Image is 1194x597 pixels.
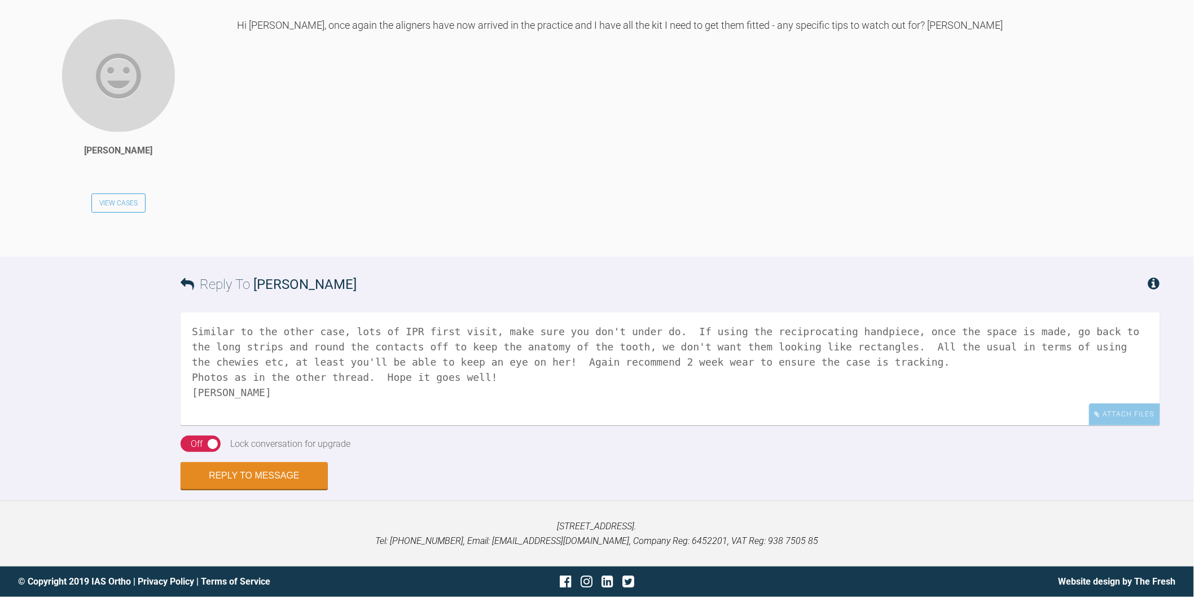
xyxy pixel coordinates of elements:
a: View Cases [91,194,146,213]
div: [PERSON_NAME] [85,143,153,158]
a: Website design by The Fresh [1059,576,1176,587]
div: © Copyright 2019 IAS Ortho | | [18,574,404,589]
h3: Reply To [181,274,357,295]
a: Privacy Policy [138,576,194,587]
button: Reply to Message [181,462,328,489]
a: Terms of Service [201,576,270,587]
div: Lock conversation for upgrade [231,437,351,451]
div: Off [191,437,203,451]
div: Hi [PERSON_NAME], once again the aligners have now arrived in the practice and I have all the kit... [237,18,1160,240]
div: Attach Files [1089,403,1160,425]
p: [STREET_ADDRESS]. Tel: [PHONE_NUMBER], Email: [EMAIL_ADDRESS][DOMAIN_NAME], Company Reg: 6452201,... [18,519,1176,548]
img: Andrew El-Miligy [61,18,176,133]
span: [PERSON_NAME] [253,276,357,292]
textarea: Similar to the other case, lots of IPR first visit, make sure you don't under do. If using the re... [181,313,1160,425]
